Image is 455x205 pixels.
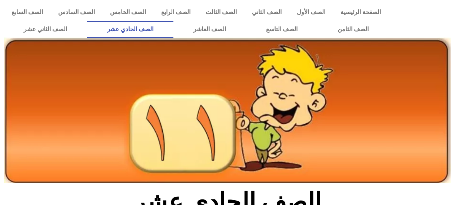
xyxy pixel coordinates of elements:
[244,4,289,21] a: الصف الثاني
[173,21,246,38] a: الصف العاشر
[153,4,198,21] a: الصف الرابع
[4,4,50,21] a: الصف السابع
[87,21,173,38] a: الصف الحادي عشر
[333,4,389,21] a: الصفحة الرئيسية
[318,21,389,38] a: الصف الثامن
[102,4,153,21] a: الصف الخامس
[246,21,318,38] a: الصف التاسع
[50,4,102,21] a: الصف السادس
[289,4,333,21] a: الصف الأول
[4,21,87,38] a: الصف الثاني عشر
[198,4,244,21] a: الصف الثالث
